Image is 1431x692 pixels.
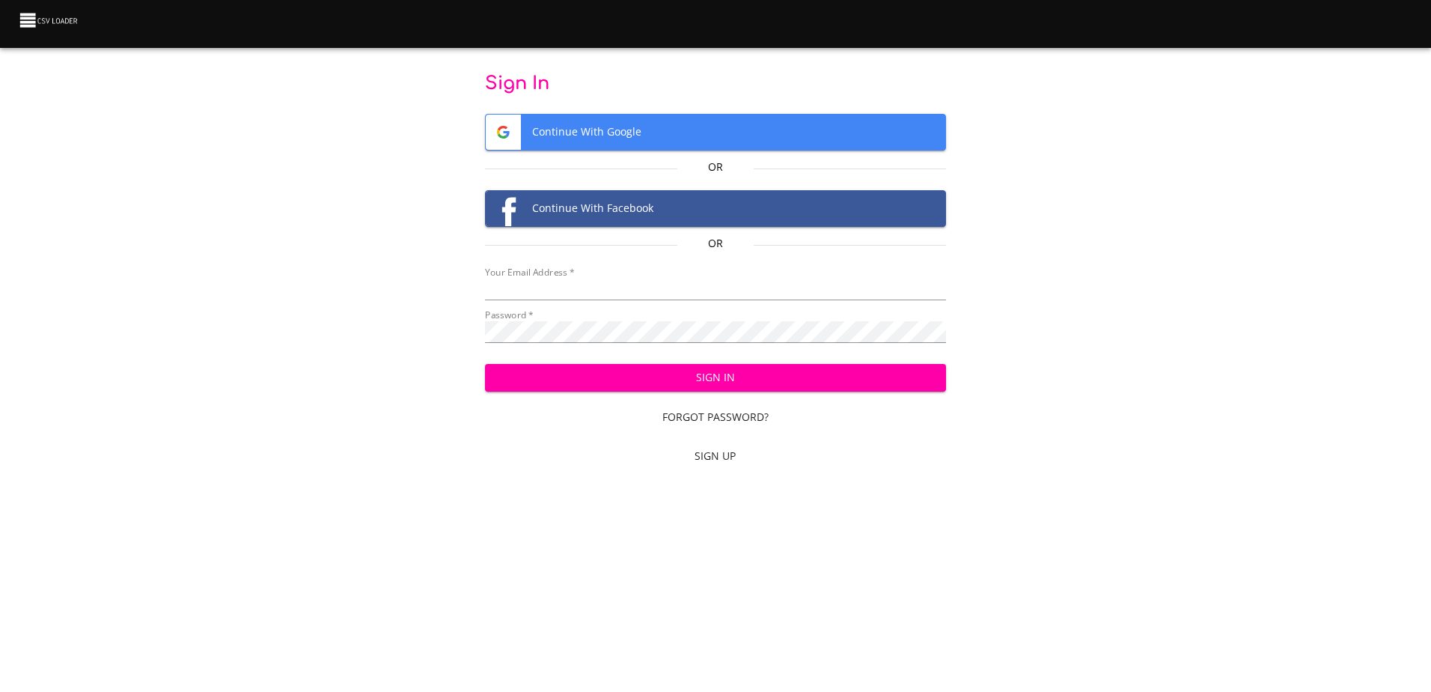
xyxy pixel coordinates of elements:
label: Password [485,311,534,320]
span: Continue With Google [486,115,945,150]
img: CSV Loader [18,10,81,31]
label: Your Email Address [485,268,574,277]
p: Or [677,160,754,174]
a: Sign Up [485,443,946,470]
p: Sign In [485,72,946,96]
a: Forgot Password? [485,404,946,431]
button: Sign In [485,364,946,392]
button: Google logoContinue With Google [485,114,946,151]
span: Sign In [497,368,934,387]
img: Facebook logo [486,191,521,226]
img: Google logo [486,115,521,150]
p: Or [677,236,754,251]
span: Forgot Password? [491,408,940,427]
span: Continue With Facebook [486,191,945,226]
button: Facebook logoContinue With Facebook [485,190,946,227]
span: Sign Up [491,447,940,466]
